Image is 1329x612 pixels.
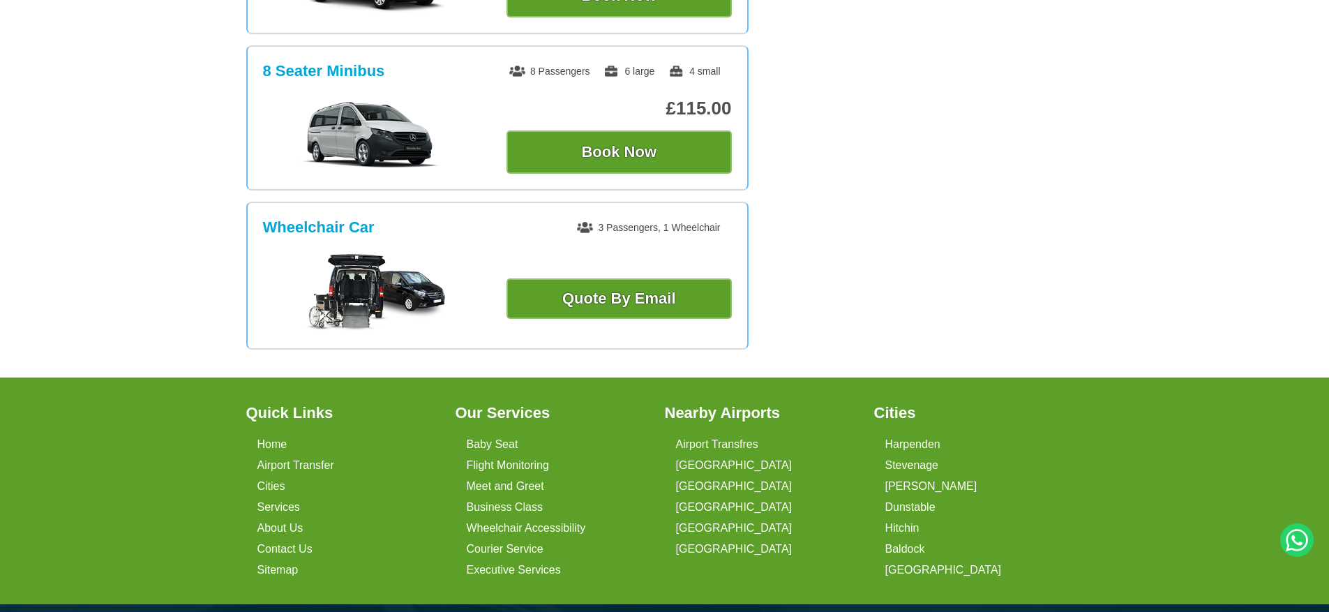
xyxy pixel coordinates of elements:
[467,480,544,493] a: Meet and Greet
[603,66,654,77] span: 6 large
[676,543,793,555] a: [GEOGRAPHIC_DATA]
[885,543,925,555] a: Baldock
[676,480,793,493] a: [GEOGRAPHIC_DATA]
[257,480,285,493] a: Cities
[467,543,543,555] a: Courier Service
[885,459,939,472] a: Stevenage
[509,66,590,77] span: 8 Passengers
[885,522,919,535] a: Hitchin
[263,62,385,80] h3: 8 Seater Minibus
[257,522,303,535] a: About Us
[263,218,375,237] h3: Wheelchair Car
[467,438,518,451] a: Baby Seat
[885,501,936,514] a: Dunstable
[885,564,1002,576] a: [GEOGRAPHIC_DATA]
[506,98,732,119] p: £115.00
[885,480,977,493] a: [PERSON_NAME]
[257,459,334,472] a: Airport Transfer
[874,405,1067,421] h3: Cities
[257,501,300,514] a: Services
[257,564,299,576] a: Sitemap
[676,522,793,535] a: [GEOGRAPHIC_DATA]
[676,459,793,472] a: [GEOGRAPHIC_DATA]
[506,278,732,319] a: Quote By Email
[506,130,732,174] button: Book Now
[885,438,940,451] a: Harpenden
[306,254,445,331] img: Wheelchair Car
[467,522,586,535] a: Wheelchair Accessibility
[668,66,720,77] span: 4 small
[577,222,720,233] span: 3 Passengers, 1 Wheelchair
[246,405,439,421] h3: Quick Links
[456,405,648,421] h3: Our Services
[270,100,480,170] img: 8 Seater Minibus
[665,405,857,421] h3: Nearby Airports
[467,501,543,514] a: Business Class
[467,564,561,576] a: Executive Services
[676,501,793,514] a: [GEOGRAPHIC_DATA]
[257,543,313,555] a: Contact Us
[676,438,758,451] a: Airport Transfres
[257,438,287,451] a: Home
[467,459,549,472] a: Flight Monitoring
